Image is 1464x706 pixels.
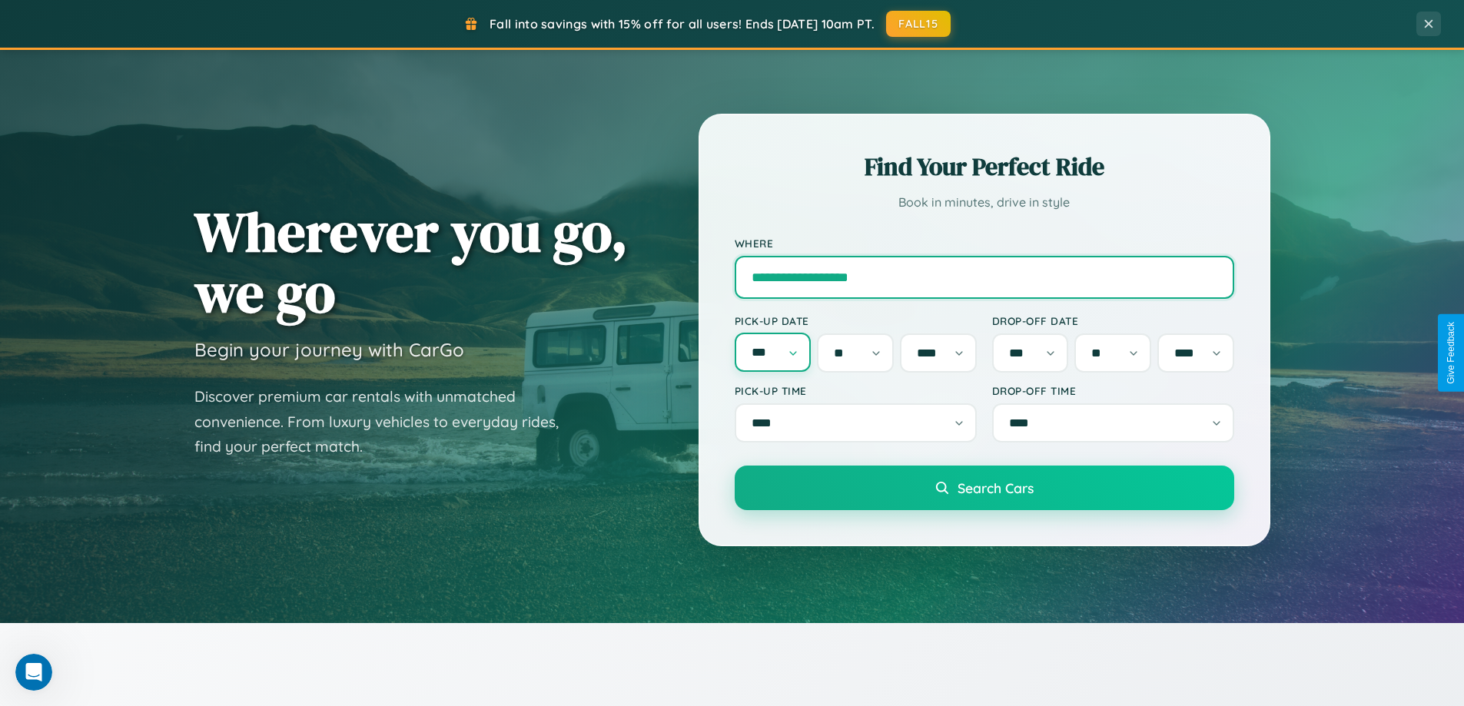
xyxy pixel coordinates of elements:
[194,201,628,323] h1: Wherever you go, we go
[735,314,977,327] label: Pick-up Date
[490,16,875,31] span: Fall into savings with 15% off for all users! Ends [DATE] 10am PT.
[194,338,464,361] h3: Begin your journey with CarGo
[735,150,1234,184] h2: Find Your Perfect Ride
[194,384,579,459] p: Discover premium car rentals with unmatched convenience. From luxury vehicles to everyday rides, ...
[886,11,951,37] button: FALL15
[15,654,52,691] iframe: Intercom live chat
[735,466,1234,510] button: Search Cars
[735,384,977,397] label: Pick-up Time
[735,237,1234,250] label: Where
[992,314,1234,327] label: Drop-off Date
[958,479,1034,496] span: Search Cars
[735,191,1234,214] p: Book in minutes, drive in style
[992,384,1234,397] label: Drop-off Time
[1446,322,1456,384] div: Give Feedback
